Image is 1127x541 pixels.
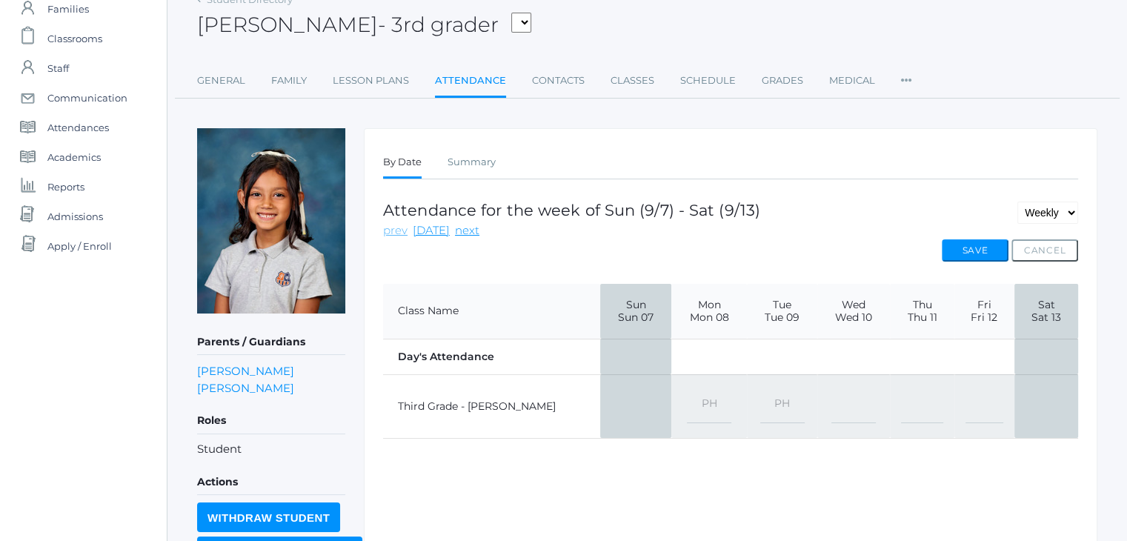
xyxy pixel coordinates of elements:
a: Attendance [435,66,506,98]
a: Schedule [680,66,736,96]
span: Thu 11 [901,311,943,324]
th: Wed [817,284,890,339]
a: Third Grade - [PERSON_NAME] [398,399,556,413]
th: Fri [954,284,1014,339]
th: Tue [747,284,817,339]
a: next [455,222,479,239]
th: Mon [671,284,747,339]
a: [DATE] [413,222,450,239]
a: Summary [448,147,496,177]
span: Sun 07 [611,311,660,324]
th: Sat [1014,284,1078,339]
span: Classrooms [47,24,102,53]
span: Admissions [47,202,103,231]
span: Reports [47,172,84,202]
a: [PERSON_NAME] [197,362,294,379]
span: Tue 09 [758,311,806,324]
li: Student [197,441,345,458]
span: Communication [47,83,127,113]
span: Staff [47,53,69,83]
span: Academics [47,142,101,172]
span: Wed 10 [828,311,879,324]
strong: Day's Attendance [398,350,494,363]
a: Grades [762,66,803,96]
button: Cancel [1011,239,1078,262]
h5: Parents / Guardians [197,330,345,355]
a: By Date [383,147,422,179]
th: Sun [600,284,671,339]
input: Withdraw Student [197,502,340,532]
span: Attendances [47,113,109,142]
span: Mon 08 [682,311,736,324]
a: Family [271,66,307,96]
a: prev [383,222,408,239]
h5: Roles [197,408,345,434]
th: Thu [890,284,954,339]
a: General [197,66,245,96]
h5: Actions [197,470,345,495]
span: - 3rd grader [378,12,499,37]
a: [PERSON_NAME] [197,379,294,396]
a: Lesson Plans [333,66,409,96]
span: Apply / Enroll [47,231,112,261]
a: Contacts [532,66,585,96]
img: Leahmarie Rillo [197,128,345,313]
h1: Attendance for the week of Sun (9/7) - Sat (9/13) [383,202,760,219]
a: Classes [611,66,654,96]
h2: [PERSON_NAME] [197,13,531,36]
span: Fri 12 [965,311,1003,324]
th: Class Name [383,284,600,339]
a: Medical [829,66,875,96]
span: Sat 13 [1025,311,1067,324]
button: Save [942,239,1008,262]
